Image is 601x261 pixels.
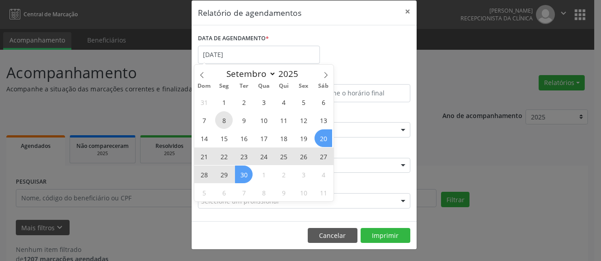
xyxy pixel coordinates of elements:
span: Setembro 4, 2025 [275,93,292,111]
span: Outubro 10, 2025 [295,184,312,201]
span: Outubro 11, 2025 [315,184,332,201]
span: Setembro 2, 2025 [235,93,253,111]
span: Setembro 24, 2025 [255,147,272,165]
span: Setembro 18, 2025 [275,129,292,147]
span: Qua [254,83,274,89]
span: Ter [234,83,254,89]
span: Setembro 6, 2025 [315,93,332,111]
input: Selecione o horário final [306,84,410,102]
span: Outubro 1, 2025 [255,166,272,183]
span: Setembro 3, 2025 [255,93,272,111]
span: Setembro 20, 2025 [315,129,332,147]
span: Outubro 2, 2025 [275,166,292,183]
span: Setembro 22, 2025 [215,147,233,165]
span: Setembro 1, 2025 [215,93,233,111]
label: DATA DE AGENDAMENTO [198,32,269,46]
span: Setembro 17, 2025 [255,129,272,147]
span: Setembro 12, 2025 [295,111,312,129]
span: Setembro 21, 2025 [195,147,213,165]
label: ATÉ [306,70,410,84]
span: Agosto 31, 2025 [195,93,213,111]
span: Setembro 26, 2025 [295,147,312,165]
span: Outubro 9, 2025 [275,184,292,201]
span: Setembro 9, 2025 [235,111,253,129]
span: Setembro 8, 2025 [215,111,233,129]
span: Setembro 10, 2025 [255,111,272,129]
span: Setembro 5, 2025 [295,93,312,111]
input: Selecione uma data ou intervalo [198,46,320,64]
span: Outubro 6, 2025 [215,184,233,201]
span: Setembro 13, 2025 [315,111,332,129]
span: Outubro 3, 2025 [295,166,312,183]
span: Setembro 23, 2025 [235,147,253,165]
span: Setembro 28, 2025 [195,166,213,183]
span: Setembro 27, 2025 [315,147,332,165]
span: Sáb [314,83,333,89]
span: Qui [274,83,294,89]
span: Setembro 15, 2025 [215,129,233,147]
span: Outubro 5, 2025 [195,184,213,201]
span: Setembro 19, 2025 [295,129,312,147]
span: Sex [294,83,314,89]
span: Setembro 29, 2025 [215,166,233,183]
button: Imprimir [361,228,410,243]
span: Outubro 8, 2025 [255,184,272,201]
span: Selecione um profissional [201,196,279,206]
input: Year [276,68,306,80]
span: Setembro 11, 2025 [275,111,292,129]
span: Setembro 30, 2025 [235,166,253,183]
span: Setembro 25, 2025 [275,147,292,165]
span: Outubro 7, 2025 [235,184,253,201]
select: Month [222,67,276,80]
span: Setembro 14, 2025 [195,129,213,147]
h5: Relatório de agendamentos [198,7,301,19]
span: Seg [214,83,234,89]
span: Dom [194,83,214,89]
button: Close [399,0,417,23]
span: Setembro 7, 2025 [195,111,213,129]
button: Cancelar [308,228,357,243]
span: Setembro 16, 2025 [235,129,253,147]
span: Outubro 4, 2025 [315,166,332,183]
